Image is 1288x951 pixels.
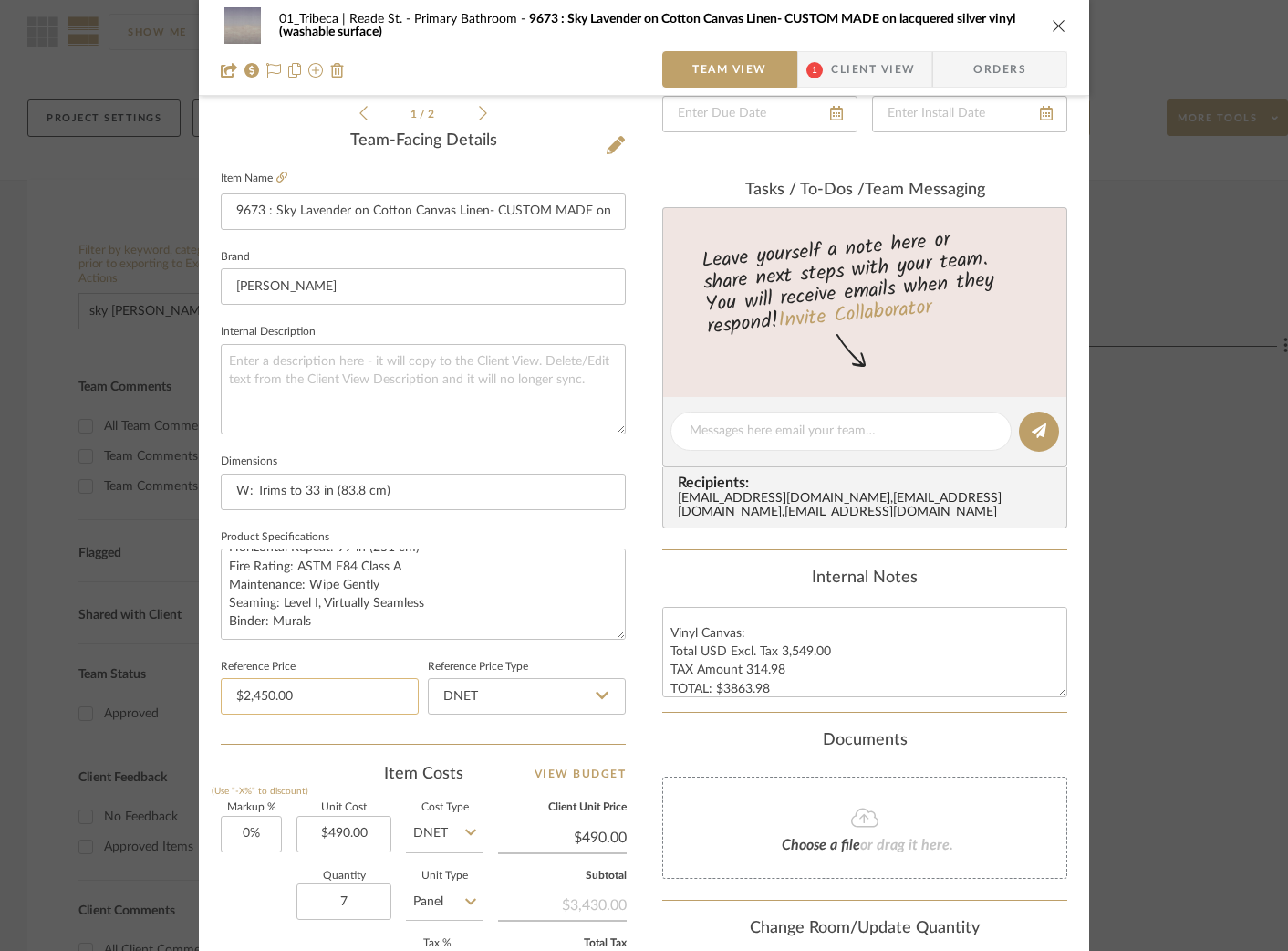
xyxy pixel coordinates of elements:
[782,838,860,852] span: Choose a file
[662,919,1067,939] div: Change Room/Update Quantity
[678,492,1059,521] div: [EMAIL_ADDRESS][DOMAIN_NAME] , [EMAIL_ADDRESS][DOMAIN_NAME] , [EMAIL_ADDRESS][DOMAIN_NAME]
[221,253,250,262] label: Brand
[221,131,626,152] div: Team-Facing Details
[872,96,1067,132] input: Enter Install Date
[535,763,627,785] a: View Budget
[414,13,529,26] span: Primary Bathroom
[221,171,287,186] label: Item Name
[660,220,1070,342] div: Leave yourself a note here or share next steps with your team. You will receive emails when they ...
[420,109,428,120] span: /
[221,663,296,672] label: Reference Price
[662,569,1067,589] div: Internal Notes
[330,63,345,78] img: Remove from project
[221,457,277,466] label: Dimensions
[406,872,483,881] label: Unit Type
[498,887,627,920] div: $3,430.00
[428,109,437,120] span: 2
[1051,17,1067,34] button: close
[296,803,391,812] label: Unit Cost
[221,803,282,812] label: Markup %
[428,663,528,672] label: Reference Price Type
[498,803,627,812] label: Client Unit Price
[410,109,420,120] span: 1
[221,533,329,542] label: Product Specifications
[662,96,857,132] input: Enter Due Date
[498,872,627,881] label: Subtotal
[221,193,626,230] input: Enter Item Name
[391,939,483,948] label: Tax %
[221,328,316,337] label: Internal Description
[221,7,265,44] img: 088b39d0-3a63-4c0d-aaf7-ca860a2effd7_48x40.jpg
[692,51,767,88] span: Team View
[662,731,1067,751] div: Documents
[498,939,627,948] label: Total Tax
[279,13,414,26] span: 01_Tribeca | Reade St.
[662,181,1067,201] div: team Messaging
[860,838,953,852] span: or drag it here.
[678,475,1059,491] span: Recipients:
[745,182,865,198] span: Tasks / To-Dos /
[953,51,1046,88] span: Orders
[296,872,391,881] label: Quantity
[279,13,1015,38] span: 9673 : Sky Lavender on Cotton Canvas Linen- CUSTOM MADE on lacquered silver vinyl (washable surface)
[221,268,626,305] input: Enter Brand
[221,763,626,785] div: Item Costs
[221,474,626,510] input: Enter the dimensions of this item
[406,803,483,812] label: Cost Type
[806,62,823,78] span: 1
[777,292,933,338] a: Invite Collaborator
[831,51,915,88] span: Client View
